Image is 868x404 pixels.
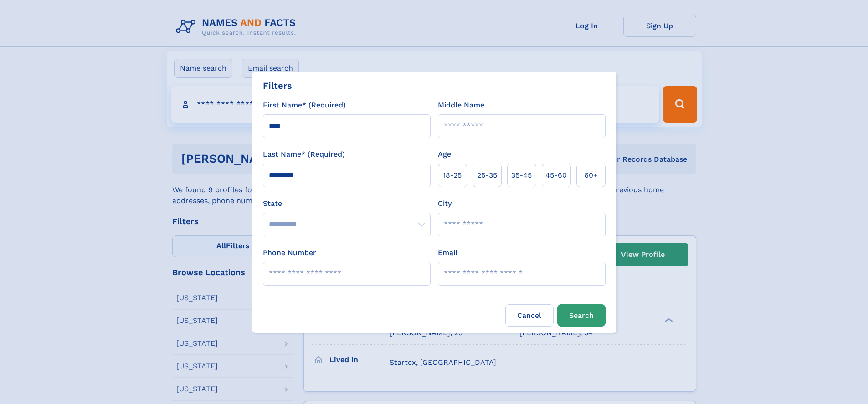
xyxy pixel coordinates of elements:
[438,100,484,111] label: Middle Name
[545,170,567,181] span: 45‑60
[557,304,606,327] button: Search
[511,170,532,181] span: 35‑45
[584,170,598,181] span: 60+
[263,100,346,111] label: First Name* (Required)
[263,198,431,209] label: State
[263,79,292,92] div: Filters
[438,247,457,258] label: Email
[263,149,345,160] label: Last Name* (Required)
[438,149,451,160] label: Age
[477,170,497,181] span: 25‑35
[505,304,554,327] label: Cancel
[443,170,462,181] span: 18‑25
[438,198,452,209] label: City
[263,247,316,258] label: Phone Number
